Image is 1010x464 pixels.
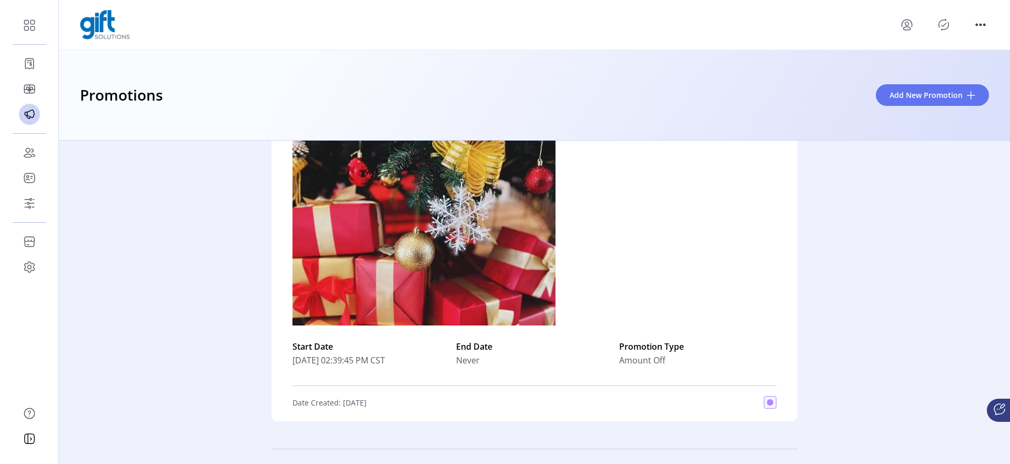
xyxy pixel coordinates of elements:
label: Start Date [292,340,450,353]
span: [DATE] 02:39:45 PM CST [292,354,450,367]
span: Add New Promotion [890,90,963,101]
label: End Date [456,340,613,353]
button: menu [972,16,989,33]
img: logo [80,10,130,40]
h3: Promotions [80,84,163,107]
p: Date Created: [DATE] [292,397,367,408]
button: Add New Promotion [876,84,989,106]
img: RESPONSIVE_e57ededb-8df8-4e9e-b51e-d281961bb6cd.jpeg [292,135,555,325]
span: Amount Off [619,354,665,367]
button: Publisher Panel [935,16,952,33]
button: menu [898,16,915,33]
span: Never [456,354,480,367]
div: Active1 [271,17,797,442]
label: Promotion Type [619,340,776,353]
